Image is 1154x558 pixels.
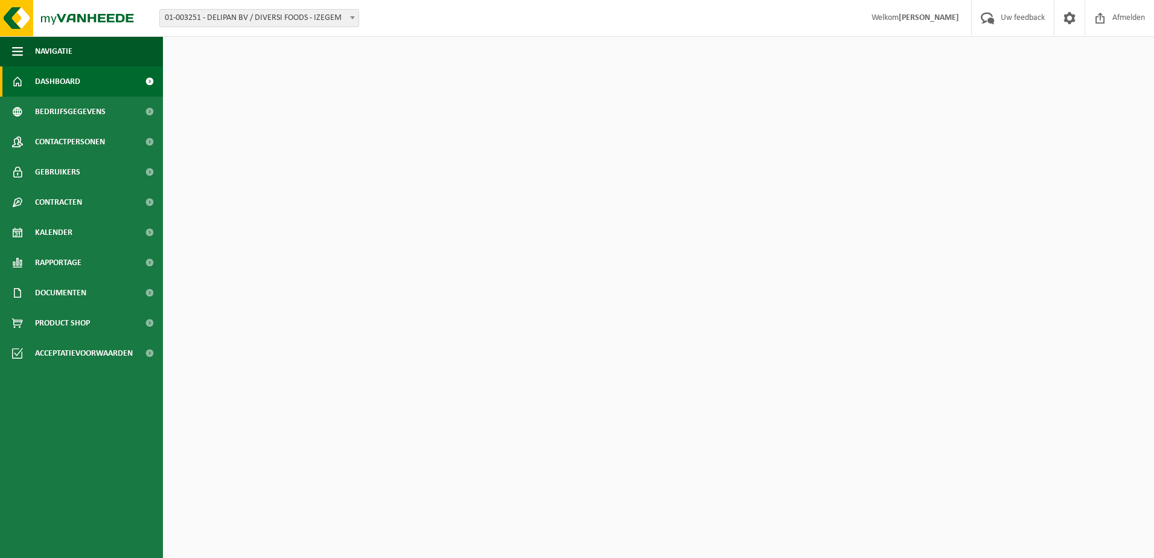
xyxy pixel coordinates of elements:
[35,217,72,248] span: Kalender
[159,9,359,27] span: 01-003251 - DELIPAN BV / DIVERSI FOODS - IZEGEM
[35,36,72,66] span: Navigatie
[35,308,90,338] span: Product Shop
[35,97,106,127] span: Bedrijfsgegevens
[160,10,359,27] span: 01-003251 - DELIPAN BV / DIVERSI FOODS - IZEGEM
[899,13,959,22] strong: [PERSON_NAME]
[35,248,81,278] span: Rapportage
[35,127,105,157] span: Contactpersonen
[35,66,80,97] span: Dashboard
[35,187,82,217] span: Contracten
[35,338,133,368] span: Acceptatievoorwaarden
[35,157,80,187] span: Gebruikers
[35,278,86,308] span: Documenten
